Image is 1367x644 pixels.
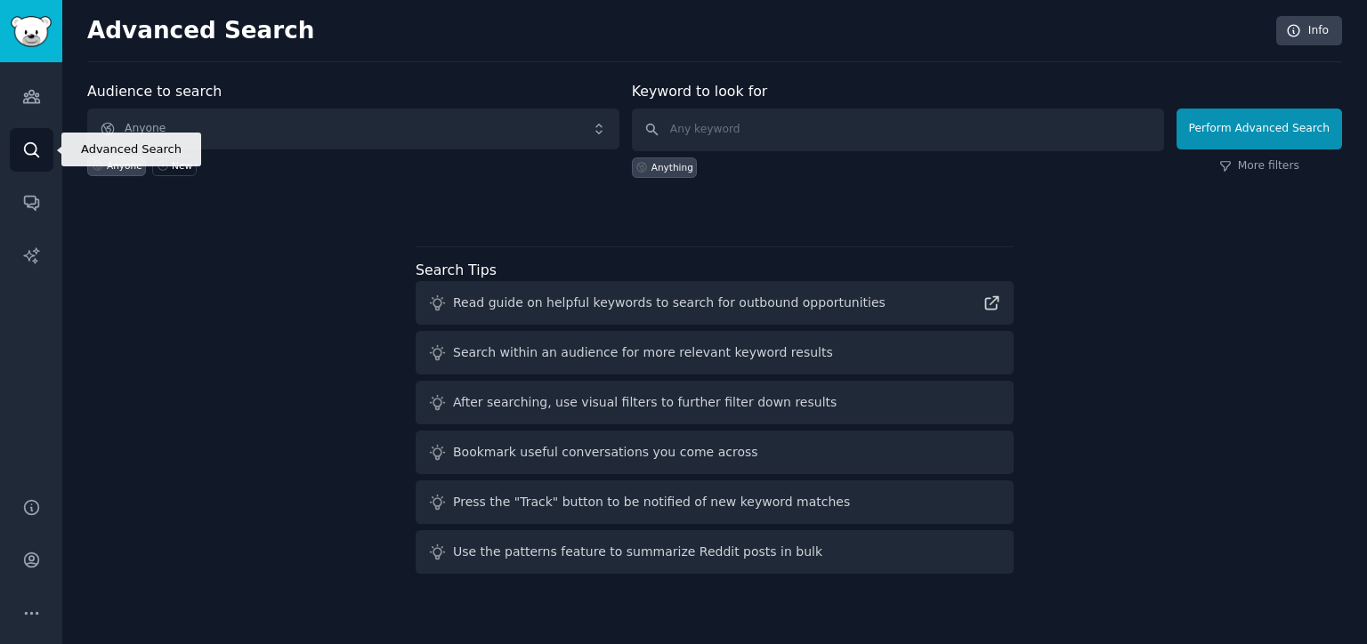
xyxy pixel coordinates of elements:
h2: Advanced Search [87,17,1266,45]
label: Audience to search [87,83,222,100]
div: Use the patterns feature to summarize Reddit posts in bulk [453,543,822,561]
a: New [152,156,196,176]
input: Any keyword [632,109,1164,151]
button: Perform Advanced Search [1177,109,1342,149]
div: Read guide on helpful keywords to search for outbound opportunities [453,294,886,312]
img: GummySearch logo [11,16,52,47]
button: Anyone [87,109,619,149]
div: Search within an audience for more relevant keyword results [453,343,833,362]
label: Search Tips [416,262,497,278]
div: Press the "Track" button to be notified of new keyword matches [453,493,850,511]
div: After searching, use visual filters to further filter down results [453,393,837,412]
label: Keyword to look for [632,83,768,100]
a: Info [1276,16,1342,46]
div: Bookmark useful conversations you come across [453,443,758,462]
div: Anything [651,161,693,173]
a: More filters [1219,158,1299,174]
div: New [172,159,192,172]
div: Anyone [107,159,142,172]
